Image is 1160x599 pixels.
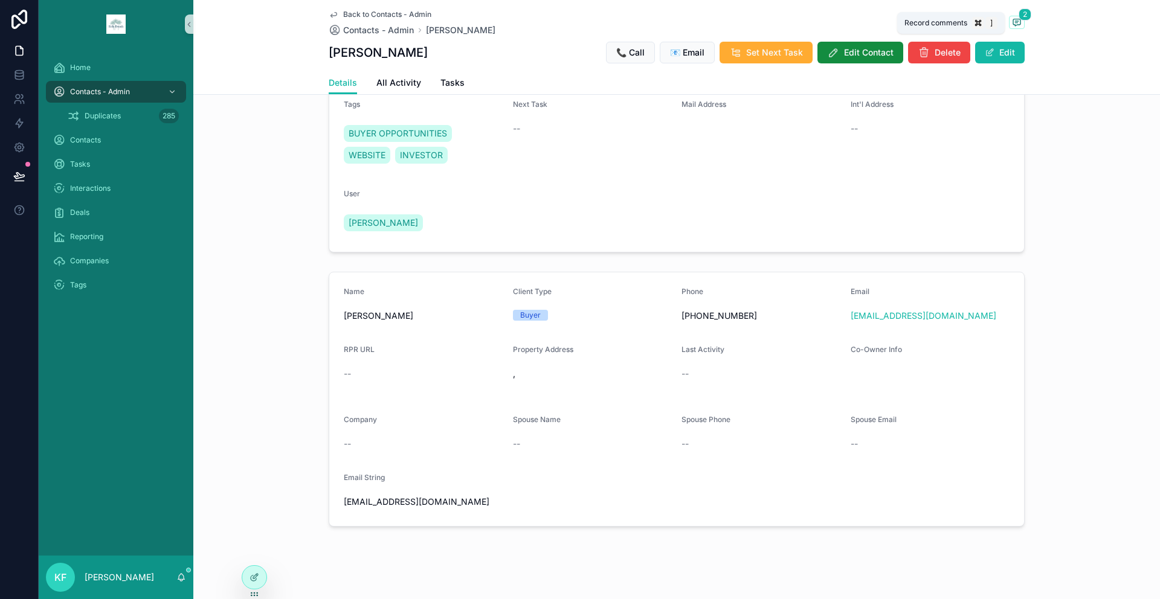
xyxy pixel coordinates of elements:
[70,184,111,193] span: Interactions
[975,42,1025,63] button: Edit
[106,14,126,34] img: App logo
[344,496,503,508] span: [EMAIL_ADDRESS][DOMAIN_NAME]
[46,81,186,103] a: Contacts - Admin
[159,109,179,123] div: 285
[344,100,360,109] span: Tags
[344,214,423,231] a: [PERSON_NAME]
[39,48,193,312] div: scrollable content
[851,100,894,109] span: Int'l Address
[520,310,541,321] div: Buyer
[70,87,130,97] span: Contacts - Admin
[46,178,186,199] a: Interactions
[681,100,726,109] span: Mail Address
[440,77,465,89] span: Tasks
[70,135,101,145] span: Contacts
[440,72,465,96] a: Tasks
[746,46,803,59] span: Set Next Task
[329,72,357,95] a: Details
[395,147,448,164] a: INVESTOR
[426,24,495,36] a: [PERSON_NAME]
[513,438,520,450] span: --
[844,46,894,59] span: Edit Contact
[329,77,357,89] span: Details
[46,129,186,151] a: Contacts
[851,287,869,296] span: Email
[46,226,186,248] a: Reporting
[344,345,375,354] span: RPR URL
[70,280,86,290] span: Tags
[851,415,897,424] span: Spouse Email
[681,415,730,424] span: Spouse Phone
[935,46,961,59] span: Delete
[720,42,813,63] button: Set Next Task
[344,473,385,482] span: Email String
[681,310,841,322] span: [PHONE_NUMBER]
[349,127,447,139] span: BUYER OPPORTUNITIES
[513,415,561,424] span: Spouse Name
[817,42,903,63] button: Edit Contact
[54,570,66,585] span: KF
[376,77,421,89] span: All Activity
[681,438,689,450] span: --
[851,438,858,450] span: --
[681,345,724,354] span: Last Activity
[70,63,91,72] span: Home
[46,250,186,272] a: Companies
[660,42,715,63] button: 📧 Email
[513,123,520,135] span: --
[344,125,452,142] a: BUYER OPPORTUNITIES
[670,46,704,59] span: 📧 Email
[987,18,996,28] span: ]
[681,368,689,380] span: --
[85,571,154,583] p: [PERSON_NAME]
[851,345,902,354] span: Co-Owner Info
[70,208,89,217] span: Deals
[344,438,351,450] span: --
[46,274,186,296] a: Tags
[344,287,364,296] span: Name
[344,189,360,198] span: User
[329,44,428,61] h1: [PERSON_NAME]
[344,368,351,380] span: --
[606,42,655,63] button: 📞 Call
[681,287,703,296] span: Phone
[70,159,90,169] span: Tasks
[851,123,858,135] span: --
[349,149,385,161] span: WEBSITE
[344,310,503,322] span: [PERSON_NAME]
[513,345,573,354] span: Property Address
[851,310,996,322] a: [EMAIL_ADDRESS][DOMAIN_NAME]
[349,217,418,229] span: [PERSON_NAME]
[513,100,547,109] span: Next Task
[904,18,967,28] span: Record comments
[46,153,186,175] a: Tasks
[513,368,672,380] span: ,
[343,24,414,36] span: Contacts - Admin
[1019,8,1031,21] span: 2
[329,24,414,36] a: Contacts - Admin
[400,149,443,161] span: INVESTOR
[513,287,552,296] span: Client Type
[376,72,421,96] a: All Activity
[85,111,121,121] span: Duplicates
[908,42,970,63] button: Delete
[1009,16,1025,31] button: 2
[46,202,186,223] a: Deals
[343,10,431,19] span: Back to Contacts - Admin
[70,256,109,266] span: Companies
[344,147,390,164] a: WEBSITE
[46,57,186,78] a: Home
[329,10,431,19] a: Back to Contacts - Admin
[344,415,377,424] span: Company
[60,105,186,127] a: Duplicates285
[70,232,103,242] span: Reporting
[616,46,645,59] span: 📞 Call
